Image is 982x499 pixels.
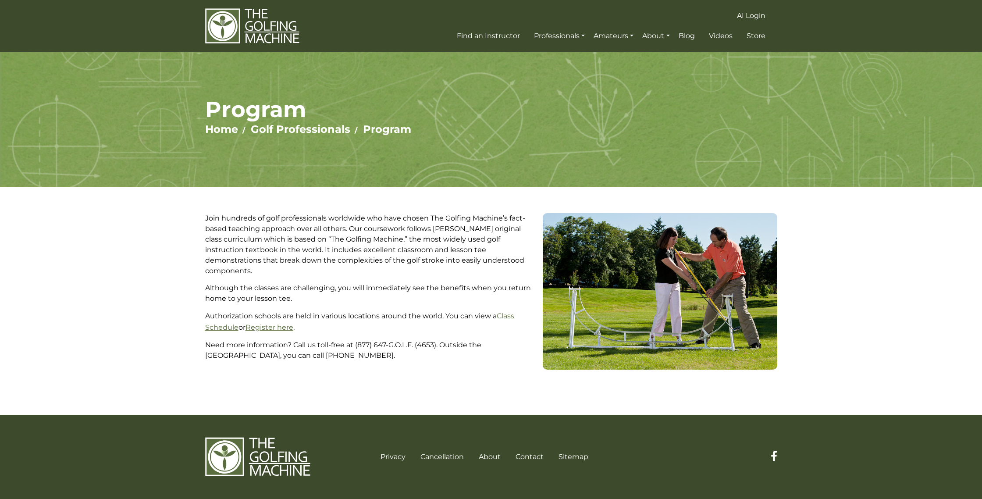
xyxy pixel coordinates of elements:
span: Blog [679,32,695,40]
a: Privacy [381,453,406,461]
a: About [479,453,501,461]
a: Class Schedule [205,312,514,331]
p: Join hundreds of golf professionals worldwide who have chosen The Golfing Machine’s fact-based te... [205,213,536,276]
a: Amateurs [591,28,636,44]
p: Need more information? Call us toll-free at (877) 647-G.O.L.F. (4653). Outside the [GEOGRAPHIC_DA... [205,340,536,361]
a: Find an Instructor [455,28,522,44]
span: Find an Instructor [457,32,520,40]
a: Sitemap [559,453,588,461]
a: About [640,28,672,44]
h1: Program [205,96,777,123]
a: Register here [245,323,293,331]
span: Store [747,32,765,40]
span: AI Login [737,11,765,20]
a: AI Login [735,8,768,24]
a: Store [744,28,768,44]
a: Golf Professionals [251,123,350,135]
p: Authorization schools are held in various locations around the world. You can view a or . [205,310,536,333]
a: Cancellation [420,453,464,461]
a: Blog [676,28,697,44]
span: Videos [709,32,733,40]
a: Professionals [532,28,587,44]
a: Program [363,123,411,135]
img: The Golfing Machine [205,437,310,477]
p: Although the classes are challenging, you will immediately see the benefits when you return home ... [205,283,536,304]
a: Videos [707,28,735,44]
a: Contact [516,453,544,461]
img: The Golfing Machine [205,8,299,44]
a: Home [205,123,238,135]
